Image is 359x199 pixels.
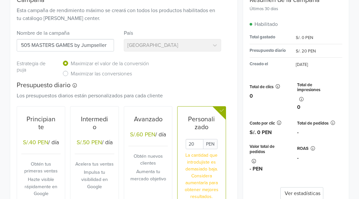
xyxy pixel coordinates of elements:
[296,49,316,54] span: S/. 20 PEN
[245,34,296,41] div: Total gastado
[26,115,56,131] h5: Principiante
[128,131,168,139] h5: / día
[250,166,263,172] span: - PEN
[297,146,309,151] h5: ROAS
[250,121,275,126] h5: Costo por clic
[12,7,226,22] div: Esta campaña de rendimiento máximo se creará con todos los productos habilitados en tu catálogo [...
[124,30,221,36] h6: País
[296,35,313,40] span: S/. 0 PEN
[250,129,272,136] span: S/. 0 PEN
[297,83,336,93] h5: Total de impresiones
[71,61,149,67] h6: Maximizar el valor de la conversión
[23,139,48,146] div: S/.40 PEN
[186,139,203,149] input: Daily Custom Budget
[297,129,299,136] span: -
[17,30,114,36] h6: Nombre de la campaña
[128,168,168,182] p: Aumenta tu mercado objetivo
[75,161,114,168] p: Acelera tus ventas
[203,139,217,149] span: PEN
[77,139,102,146] div: S/.50 PEN
[75,169,114,190] p: Impulsa tu visibilidad en Google
[250,93,253,99] span: 0
[250,144,288,154] h5: Valor total de pedidos
[250,6,337,12] div: Últimos 30 días
[21,161,61,175] p: Obtén tus primeras ventas
[187,115,216,131] h5: Personalizado
[130,131,155,138] div: S/.60 PEN
[297,155,299,161] span: -
[245,61,296,68] div: Creado el
[255,20,319,28] div: Habilitado
[17,39,114,51] input: Campaign name
[80,115,109,131] h5: Intermedio
[12,92,226,100] div: Los presupuestos diarios están personalizados para cada cliente
[245,48,296,54] div: Presupuesto diario
[21,139,61,147] h5: / día
[133,115,163,123] h5: Avanzado
[128,153,168,167] p: Obtén nuevos clientes
[21,176,61,197] p: Hazte visible rápidamente en Google
[17,81,221,89] h5: Presupuesto diario
[71,71,132,77] h6: Maximizar las conversiones
[75,139,114,147] h5: / día
[250,85,274,90] h5: Total de clics
[297,121,329,126] h5: Total de pedidos
[17,61,52,73] h6: Estrategia de puja
[297,104,300,110] span: 0
[296,62,308,67] span: [DATE]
